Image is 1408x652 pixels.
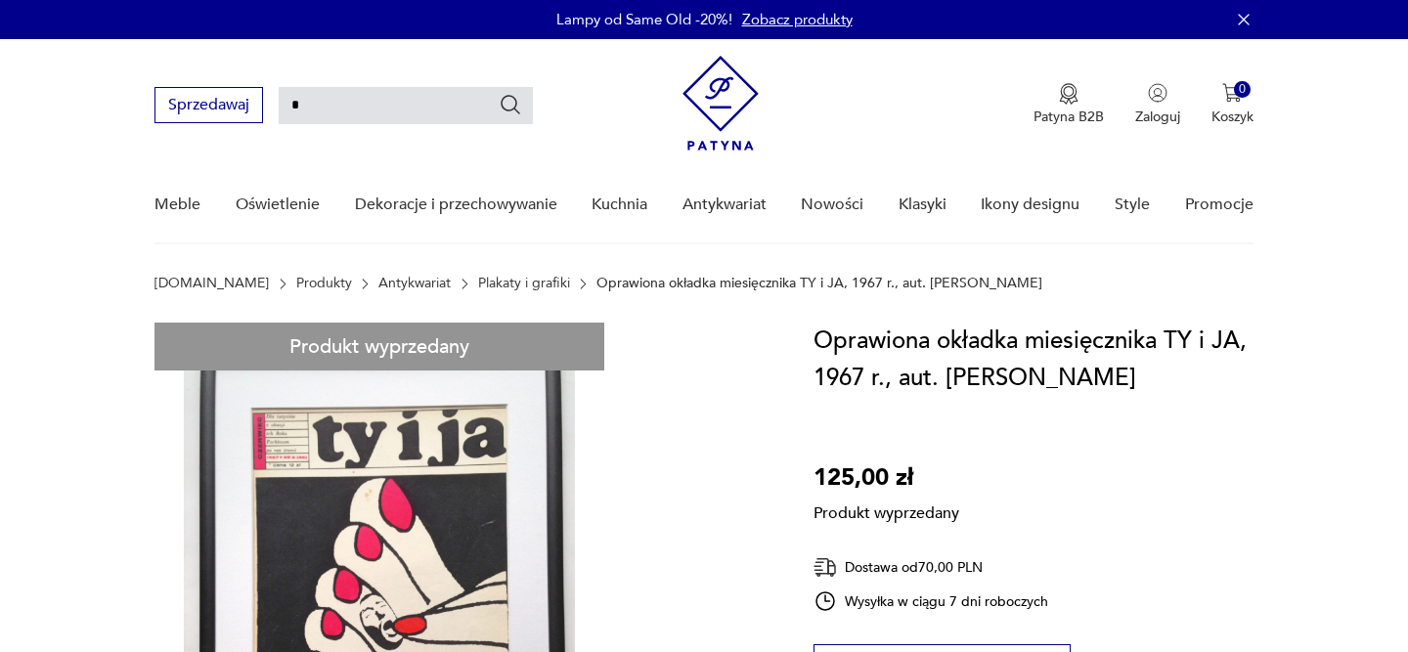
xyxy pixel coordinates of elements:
p: 125,00 zł [814,459,959,497]
div: 0 [1234,81,1251,98]
img: Ikonka użytkownika [1148,83,1167,103]
img: Patyna - sklep z meblami i dekoracjami vintage [682,56,759,151]
img: Ikona medalu [1059,83,1078,105]
button: Zaloguj [1135,83,1180,126]
a: Klasyki [899,167,946,242]
a: Produkty [296,276,352,291]
a: Style [1115,167,1150,242]
a: Promocje [1185,167,1254,242]
img: Ikona koszyka [1222,83,1242,103]
div: Dostawa od 70,00 PLN [814,555,1048,580]
button: Szukaj [499,93,522,116]
p: Patyna B2B [1034,108,1104,126]
a: Plakaty i grafiki [478,276,570,291]
button: 0Koszyk [1211,83,1254,126]
a: Ikony designu [981,167,1079,242]
a: Kuchnia [592,167,647,242]
a: Sprzedawaj [154,100,263,113]
a: Meble [154,167,200,242]
img: Ikona dostawy [814,555,837,580]
button: Patyna B2B [1034,83,1104,126]
button: Sprzedawaj [154,87,263,123]
div: Wysyłka w ciągu 7 dni roboczych [814,589,1048,613]
a: Zobacz produkty [742,10,853,29]
a: Antykwariat [378,276,451,291]
a: [DOMAIN_NAME] [154,276,269,291]
p: Oprawiona okładka miesięcznika TY i JA, 1967 r., aut. [PERSON_NAME] [596,276,1042,291]
a: Oświetlenie [236,167,320,242]
p: Produkt wyprzedany [814,497,959,524]
h1: Oprawiona okładka miesięcznika TY i JA, 1967 r., aut. [PERSON_NAME] [814,323,1253,397]
p: Koszyk [1211,108,1254,126]
a: Dekoracje i przechowywanie [355,167,557,242]
a: Antykwariat [682,167,767,242]
p: Zaloguj [1135,108,1180,126]
a: Nowości [801,167,863,242]
a: Ikona medaluPatyna B2B [1034,83,1104,126]
p: Lampy od Same Old -20%! [556,10,732,29]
